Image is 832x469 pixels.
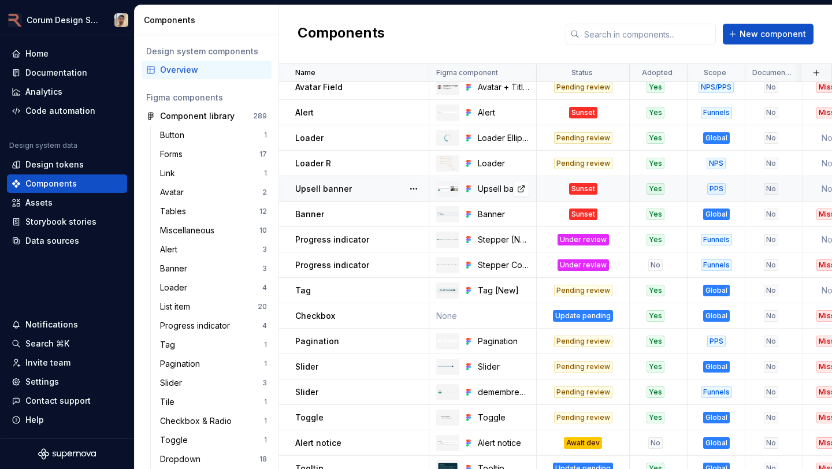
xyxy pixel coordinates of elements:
[703,285,730,296] div: Global
[647,183,664,195] div: Yes
[146,92,267,103] div: Figma components
[155,317,272,335] a: Progress indicator4
[259,150,267,159] div: 17
[155,183,272,202] a: Avatar2
[647,158,664,169] div: Yes
[295,132,324,144] p: Loader
[478,336,529,347] div: Pagination
[155,126,272,144] a: Button1
[703,132,730,144] div: Global
[7,102,127,120] a: Code automation
[298,24,385,44] h2: Components
[25,319,78,330] div: Notifications
[295,437,341,449] p: Alert notice
[160,187,188,198] div: Avatar
[25,67,87,79] div: Documentation
[25,357,70,368] div: Invite team
[2,8,132,32] button: Corum Design SystemJulian Moss
[155,259,272,278] a: Banner3
[478,259,529,271] div: Stepper Component
[564,437,602,449] div: Await dev
[264,397,267,407] div: 1
[647,412,664,423] div: Yes
[647,234,664,245] div: Yes
[478,81,529,93] div: Avatar + Title [New]
[264,416,267,426] div: 1
[740,28,806,40] span: New component
[262,283,267,292] div: 4
[160,396,179,408] div: Tile
[38,448,96,460] svg: Supernova Logo
[155,450,272,468] a: Dropdown18
[569,183,597,195] div: Sunset
[262,264,267,273] div: 3
[723,24,814,44] button: New component
[155,355,272,373] a: Pagination1
[295,412,324,423] p: Toggle
[264,131,267,140] div: 1
[764,81,778,93] div: No
[7,155,127,174] a: Design tokens
[648,259,663,271] div: No
[295,361,318,373] p: Slider
[7,373,127,391] a: Settings
[440,157,456,170] img: Loader
[553,310,613,322] div: Update pending
[701,234,732,245] div: Funnels
[25,159,84,170] div: Design tokens
[155,374,272,392] a: Slider3
[295,285,311,296] p: Tag
[155,164,272,183] a: Link1
[25,105,95,117] div: Code automation
[160,148,187,160] div: Forms
[155,431,272,449] a: Toggle1
[554,81,612,93] div: Pending review
[295,107,314,118] p: Alert
[554,386,612,398] div: Pending review
[703,412,730,423] div: Global
[478,412,529,423] div: Toggle
[160,129,189,141] div: Button
[25,338,69,349] div: Search ⌘K
[295,68,315,77] p: Name
[752,68,793,77] p: Documented
[478,437,529,449] div: Alert notice
[554,361,612,373] div: Pending review
[25,178,77,189] div: Components
[7,353,127,372] a: Invite team
[437,288,458,293] img: Tag [New]
[441,131,455,145] img: Loader Ellipse
[569,107,597,118] div: Sunset
[437,84,458,90] img: Avatar + Title [New]
[160,320,235,332] div: Progress indicator
[436,68,498,77] p: Figma component
[478,234,529,245] div: Stepper [New]
[155,202,272,221] a: Tables12
[478,361,529,373] div: Slider
[142,107,272,125] a: Component library289
[764,132,778,144] div: No
[295,234,369,245] p: Progress indicator
[554,132,612,144] div: Pending review
[160,263,192,274] div: Banner
[571,68,593,77] p: Status
[647,107,664,118] div: Yes
[7,334,127,353] button: Search ⌘K
[478,386,529,398] div: demembrement
[160,339,180,351] div: Tag
[9,141,77,150] div: Design system data
[155,278,272,297] a: Loader4
[262,321,267,330] div: 4
[264,169,267,178] div: 1
[647,310,664,322] div: Yes
[647,285,664,296] div: Yes
[160,167,180,179] div: Link
[437,186,458,191] img: Upsell banner
[699,81,734,93] div: NPS/PPS
[764,361,778,373] div: No
[707,158,726,169] div: NPS
[764,183,778,195] div: No
[155,412,272,430] a: Checkbox & Radio1
[647,386,664,398] div: Yes
[264,340,267,349] div: 1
